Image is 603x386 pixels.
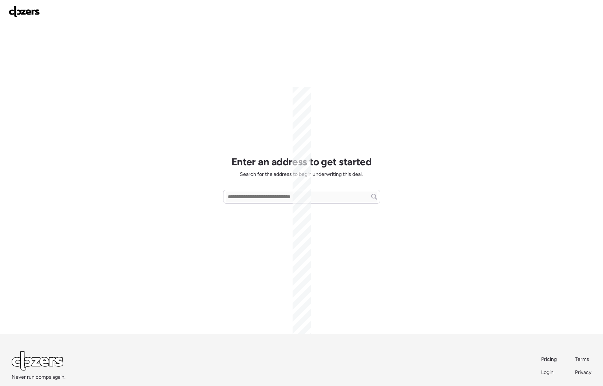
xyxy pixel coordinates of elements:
[541,369,554,375] span: Login
[9,6,40,17] img: Logo
[231,155,372,168] h1: Enter an address to get started
[575,369,591,376] a: Privacy
[240,171,363,178] span: Search for the address to begin underwriting this deal.
[575,369,591,375] span: Privacy
[541,369,558,376] a: Login
[12,374,66,381] span: Never run comps again.
[575,356,589,362] span: Terms
[575,356,591,363] a: Terms
[541,356,558,363] a: Pricing
[541,356,557,362] span: Pricing
[12,351,63,371] img: Logo Light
